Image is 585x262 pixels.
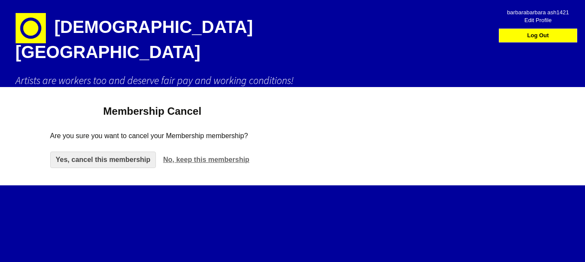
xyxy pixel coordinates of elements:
span: Edit Profile [507,13,569,21]
p: Are you sure you want to cancel your Membership membership? [50,131,255,141]
a: Yes, cancel this membership [50,152,156,168]
span: barbarabarbara ash1421 [507,6,569,13]
a: No, keep this membership [158,152,255,168]
img: circle-e1448293145835.png [16,13,46,43]
a: Log Out [501,29,575,42]
h1: Membership Cancel [50,104,255,118]
h2: Artists are workers too and deserve fair pay and working conditions! [16,74,570,87]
